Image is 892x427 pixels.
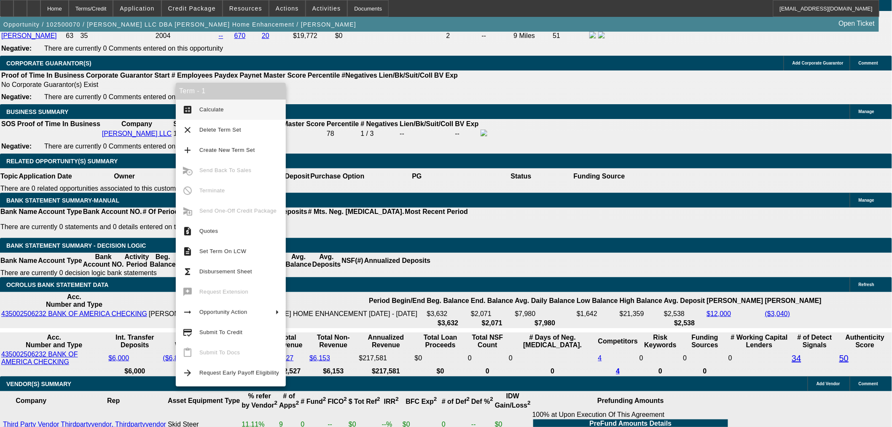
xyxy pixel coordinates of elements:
[199,248,246,254] span: Set Term On LCW
[1,293,148,309] th: Acc. Number and Type
[1,351,78,365] a: 435002506232 BANK OF AMERICA CHECKING
[1,71,85,80] th: Proof of Time In Business
[467,396,470,403] sup: 2
[16,397,46,404] b: Company
[6,108,68,115] span: BUSINESS SUMMARY
[597,397,664,404] b: Prefunding Amounts
[124,253,150,269] th: Activity Period
[183,105,193,115] mat-icon: calculate
[360,120,398,127] b: # Negatives
[173,129,189,138] td: 1989
[183,145,193,155] mat-icon: add
[176,83,286,100] div: Term - 1
[446,31,480,41] td: 2
[859,61,878,65] span: Comment
[269,333,309,349] th: Total Revenue
[384,398,399,405] b: IRR
[765,293,822,309] th: [PERSON_NAME]
[163,354,188,362] a: ($6,800)
[639,350,682,366] td: 0
[859,198,874,203] span: Manage
[183,246,193,257] mat-icon: description
[6,381,71,387] span: VENDOR(S) SUMMARY
[379,72,433,79] b: Lien/Bk/Suit/Coll
[792,354,801,363] a: 34
[6,242,146,249] span: Bank Statement Summary - Decision Logic
[120,5,154,12] span: Application
[427,293,470,309] th: Beg. Balance
[65,31,79,41] td: 63
[576,293,618,309] th: Low Balance
[791,333,838,349] th: # of Detect Signals
[508,367,597,376] th: 0
[38,208,83,216] th: Account Type
[573,168,626,184] th: Funding Source
[183,327,193,338] mat-icon: credit_score
[639,367,682,376] th: 0
[515,293,576,309] th: Avg. Daily Balance
[285,253,312,269] th: Avg. Balance
[455,120,479,127] b: BV Exp
[598,333,638,349] th: Competitors
[616,368,620,375] a: 4
[168,397,240,404] b: Asset Equipment Type
[414,367,467,376] th: $0
[859,381,878,386] span: Comment
[234,32,246,39] a: 670
[199,268,252,275] span: Disbursement Sheet
[508,350,597,366] td: 0
[839,333,891,349] th: Authenticity Score
[3,21,356,28] span: Opportunity / 102500070 / [PERSON_NAME] LLC DBA [PERSON_NAME] Home Enhancement / [PERSON_NAME]
[162,333,227,349] th: Int. Transfer Withdrawals
[108,333,161,349] th: Int. Transfer Deposits
[102,130,172,137] a: [PERSON_NAME] LLC
[639,333,682,349] th: Risk Keywords
[470,310,513,318] td: $2,071
[296,400,299,406] sup: 2
[481,31,513,41] td: --
[199,309,247,315] span: Opportunity Action
[619,293,663,309] th: High Balance
[142,208,183,216] th: # Of Periods
[310,168,365,184] th: Purchase Option
[327,130,359,138] div: 78
[1,120,16,128] th: SOS
[414,350,467,366] td: $0
[219,32,223,39] a: --
[442,398,470,405] b: # of Def
[6,197,119,204] span: BANK STATEMENT SUMMARY-MANUAL
[108,354,129,362] a: $6,000
[149,253,176,269] th: Beg. Balance
[276,5,299,12] span: Actions
[364,253,431,269] th: Annualized Deposits
[359,333,414,349] th: Annualized Revenue
[262,32,269,39] a: 20
[664,293,705,309] th: Avg. Deposit
[6,158,118,165] span: RELATED OPPORTUNITY(S) SUMMARY
[113,0,161,16] button: Application
[1,93,32,100] b: Negative:
[215,72,238,79] b: Paydex
[552,31,588,41] td: 51
[107,397,120,404] b: Rep
[576,310,618,318] td: $1,642
[765,310,790,317] a: ($3,040)
[359,354,413,362] div: $217,581
[269,367,309,376] th: $72,527
[598,354,602,362] a: 4
[44,143,223,150] span: There are currently 0 Comments entered on this opportunity
[86,72,153,79] b: Corporate Guarantor
[44,45,223,52] span: There are currently 0 Comments entered on this opportunity
[328,398,347,405] b: FICO
[490,396,493,403] sup: 2
[335,31,445,41] td: $0
[1,143,32,150] b: Negative:
[279,392,299,409] b: # of Apps
[312,5,341,12] span: Activities
[707,293,764,309] th: [PERSON_NAME]
[859,282,874,287] span: Refresh
[455,129,479,138] td: --
[395,396,398,403] sup: 2
[156,32,171,39] span: 2004
[199,127,241,133] span: Delete Term Set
